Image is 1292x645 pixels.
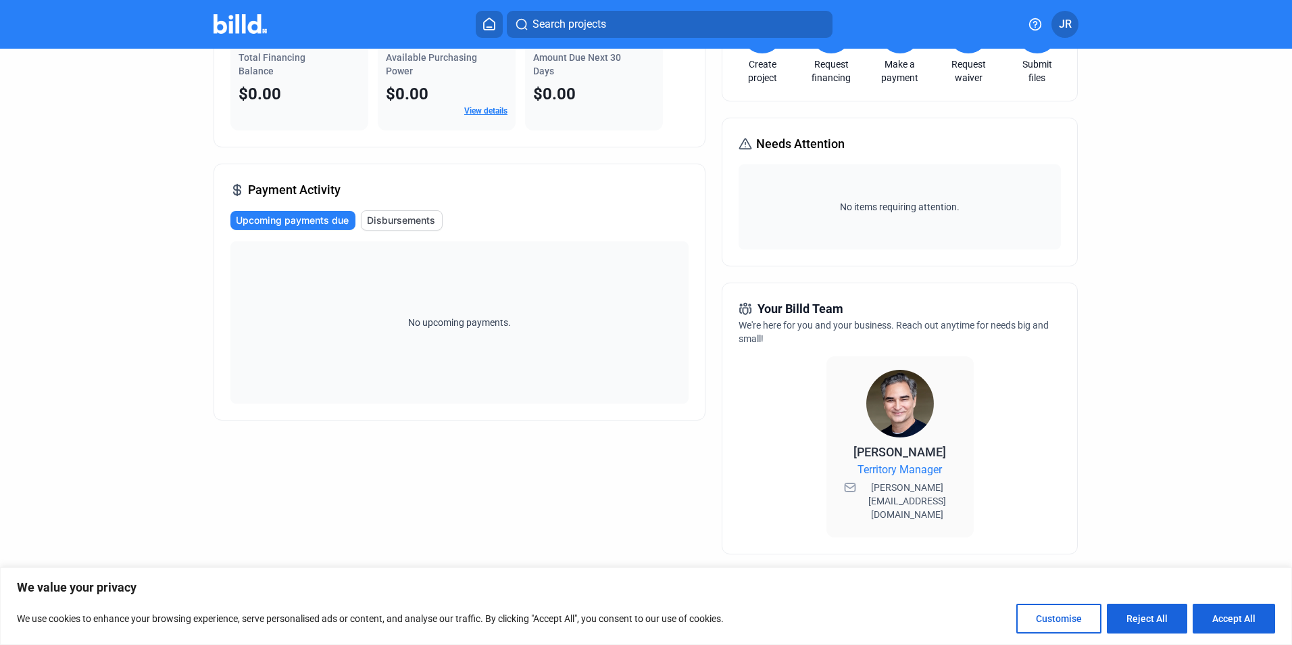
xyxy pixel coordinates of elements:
p: We value your privacy [17,579,1275,596]
button: Search projects [507,11,833,38]
button: Reject All [1107,604,1187,634]
span: $0.00 [386,85,428,103]
span: Payment Activity [248,181,341,199]
span: Search projects [532,16,606,32]
span: Disbursements [367,214,435,227]
span: $0.00 [239,85,281,103]
span: We're here for you and your business. Reach out anytime for needs big and small! [739,320,1049,344]
span: [PERSON_NAME] [853,445,946,459]
span: Territory Manager [858,462,942,478]
span: Total Financing Balance [239,52,305,76]
span: Available Purchasing Power [386,52,477,76]
a: Make a payment [876,57,924,85]
button: Accept All [1193,604,1275,634]
img: Territory Manager [866,370,934,437]
span: Amount Due Next 30 Days [533,52,621,76]
span: Needs Attention [756,135,845,153]
button: Customise [1016,604,1101,634]
button: Disbursements [361,210,443,231]
span: $0.00 [533,85,576,103]
a: View details [464,106,507,116]
a: Request waiver [945,57,992,85]
span: [PERSON_NAME][EMAIL_ADDRESS][DOMAIN_NAME] [859,481,956,521]
span: No items requiring attention. [744,200,1055,214]
span: No upcoming payments. [399,316,520,329]
button: Upcoming payments due [230,211,355,230]
span: JR [1059,16,1072,32]
button: JR [1051,11,1078,38]
a: Request financing [807,57,855,85]
p: We use cookies to enhance your browsing experience, serve personalised ads or content, and analys... [17,611,724,627]
a: Create project [739,57,786,85]
a: Submit files [1014,57,1061,85]
img: Billd Company Logo [214,14,267,34]
span: Your Billd Team [757,300,843,318]
span: Upcoming payments due [236,214,349,227]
